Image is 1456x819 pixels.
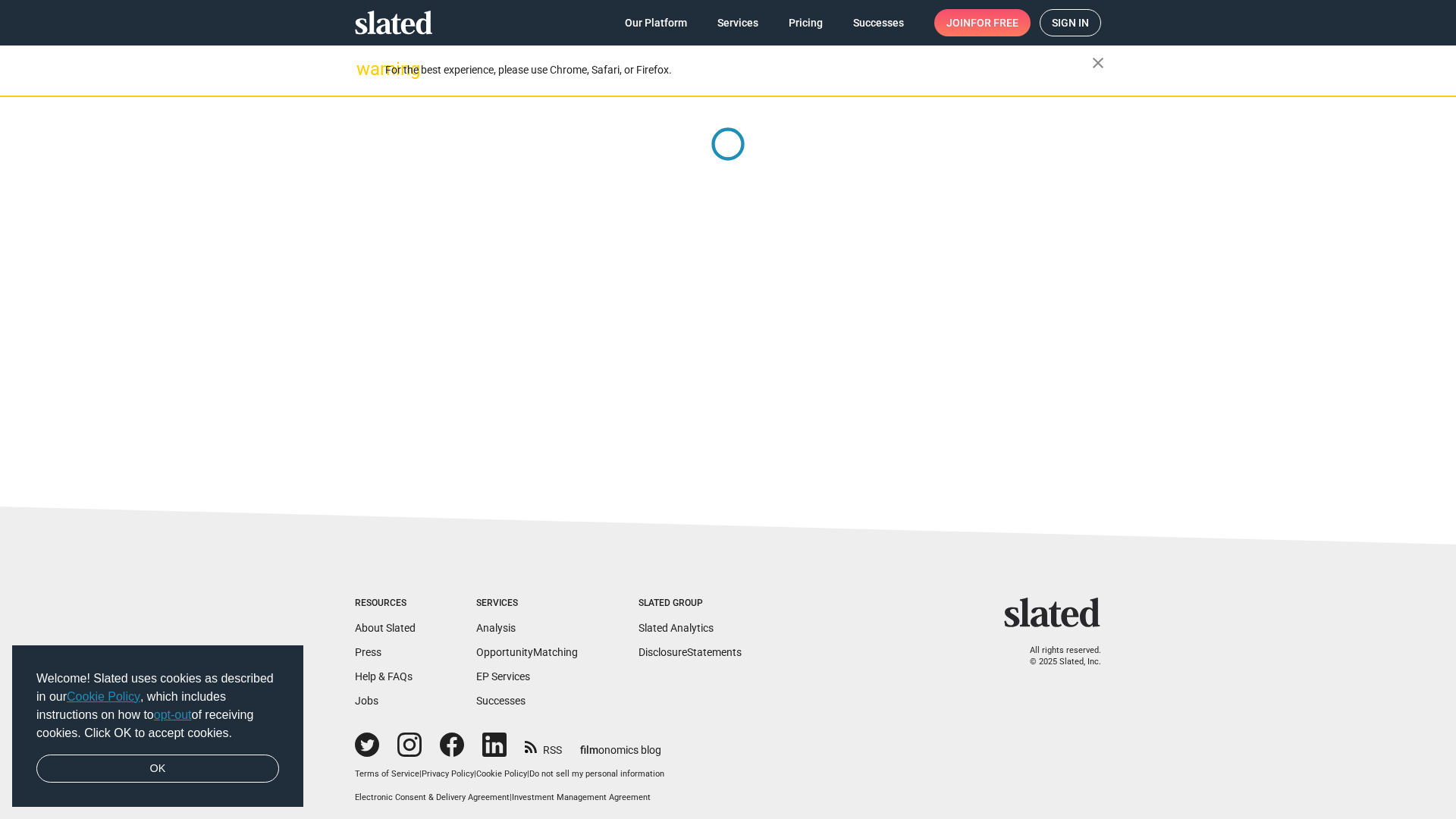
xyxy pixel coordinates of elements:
[717,9,758,36] span: Services
[476,646,578,658] a: OpportunityMatching
[639,622,714,634] a: Slated Analytics
[474,769,476,779] span: |
[1014,645,1101,667] p: All rights reserved. © 2025 Slated, Inc.
[12,645,303,808] div: cookieconsent
[476,598,578,610] div: Services
[580,731,661,758] a: filmonomics blog
[356,60,375,78] mat-icon: warning
[1040,9,1101,36] a: Sign in
[841,9,916,36] a: Successes
[625,9,687,36] span: Our Platform
[777,9,835,36] a: Pricing
[355,792,510,802] a: Electronic Consent & Delivery Agreement
[613,9,699,36] a: Our Platform
[1052,10,1089,36] span: Sign in
[853,9,904,36] span: Successes
[476,670,530,682] a: EP Services
[355,695,378,707] a: Jobs
[355,646,381,658] a: Press
[419,769,422,779] span: |
[476,695,526,707] a: Successes
[476,622,516,634] a: Analysis
[789,9,823,36] span: Pricing
[639,646,742,658] a: DisclosureStatements
[355,598,416,610] div: Resources
[527,769,529,779] span: |
[36,670,279,742] span: Welcome! Slated uses cookies as described in our , which includes instructions on how to of recei...
[154,708,192,721] a: opt-out
[355,769,419,779] a: Terms of Service
[510,792,512,802] span: |
[934,9,1031,36] a: Joinfor free
[946,9,1018,36] span: Join
[529,769,664,780] button: Do not sell my personal information
[355,622,416,634] a: About Slated
[385,60,1092,80] div: For the best experience, please use Chrome, Safari, or Firefox.
[525,734,562,758] a: RSS
[580,744,598,756] span: film
[36,755,279,783] a: dismiss cookie message
[355,670,413,682] a: Help & FAQs
[705,9,770,36] a: Services
[1089,54,1107,72] mat-icon: close
[476,769,527,779] a: Cookie Policy
[639,598,742,610] div: Slated Group
[67,690,140,703] a: Cookie Policy
[422,769,474,779] a: Privacy Policy
[512,792,651,802] a: Investment Management Agreement
[971,9,1018,36] span: for free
